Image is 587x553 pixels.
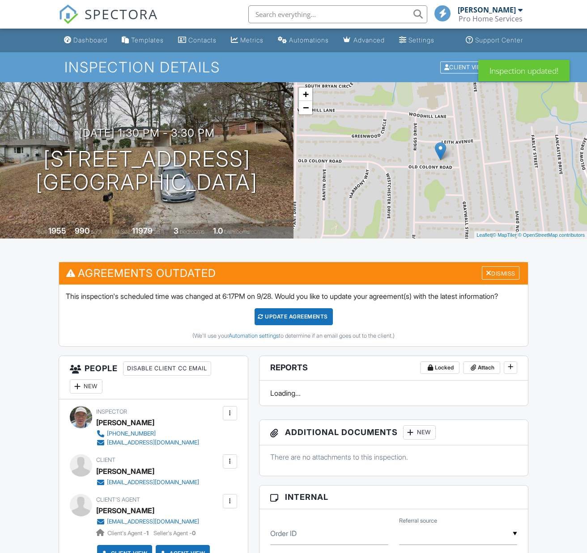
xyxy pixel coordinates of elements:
[85,4,158,23] span: SPECTORA
[408,36,434,44] div: Settings
[153,530,196,536] span: Seller's Agent -
[112,228,131,235] span: Lot Size
[240,36,264,44] div: Metrics
[107,439,199,446] div: [EMAIL_ADDRESS][DOMAIN_NAME]
[107,518,199,525] div: [EMAIL_ADDRESS][DOMAIN_NAME]
[146,530,149,536] strong: 1
[107,479,199,486] div: [EMAIL_ADDRESS][DOMAIN_NAME]
[482,266,519,280] div: Dismiss
[462,32,527,49] a: Support Center
[96,478,199,487] a: [EMAIL_ADDRESS][DOMAIN_NAME]
[458,5,516,14] div: [PERSON_NAME]
[123,361,211,376] div: Disable Client CC Email
[478,60,570,81] div: Inspection updated!
[96,504,154,517] a: [PERSON_NAME]
[96,517,199,526] a: [EMAIL_ADDRESS][DOMAIN_NAME]
[96,429,199,438] a: [PHONE_NUMBER]
[270,528,297,538] label: Order ID
[459,14,523,23] div: Pro Home Services
[59,12,158,31] a: SPECTORA
[174,32,220,49] a: Contacts
[60,32,111,49] a: Dashboard
[259,420,528,445] h3: Additional Documents
[493,232,517,238] a: © MapTiler
[440,61,490,73] div: Client View
[255,308,333,325] div: Update Agreements
[188,36,217,44] div: Contacts
[399,517,437,525] label: Referral source
[96,408,127,415] span: Inspector
[59,4,78,24] img: The Best Home Inspection Software - Spectora
[59,285,528,346] div: This inspection's scheduled time was changed at 6:17PM on 9/28. Would you like to update your agr...
[96,465,154,478] div: [PERSON_NAME]
[66,332,521,339] div: (We'll use your to determine if an email goes out to the client.)
[475,36,523,44] div: Support Center
[73,36,107,44] div: Dashboard
[174,226,179,235] div: 3
[91,228,103,235] span: sq. ft.
[107,530,150,536] span: Client's Agent -
[518,232,585,238] a: © OpenStreetMap contributors
[131,36,164,44] div: Templates
[96,438,199,447] a: [EMAIL_ADDRESS][DOMAIN_NAME]
[476,232,491,238] a: Leaflet
[59,356,247,399] h3: People
[70,379,102,394] div: New
[340,32,388,49] a: Advanced
[96,457,115,463] span: Client
[154,228,165,235] span: sq.ft.
[439,63,492,70] a: Client View
[107,430,156,437] div: [PHONE_NUMBER]
[259,486,528,509] h3: Internal
[474,231,587,239] div: |
[75,226,89,235] div: 990
[274,32,332,49] a: Automations (Basic)
[289,36,329,44] div: Automations
[37,228,47,235] span: Built
[180,228,204,235] span: bedrooms
[132,226,153,235] div: 11979
[79,127,215,139] h3: [DATE] 1:30 pm - 3:30 pm
[118,32,167,49] a: Templates
[96,496,140,503] span: Client's Agent
[353,36,385,44] div: Advanced
[396,32,438,49] a: Settings
[96,416,154,429] div: [PERSON_NAME]
[299,88,312,101] a: Zoom in
[192,530,196,536] strong: 0
[48,226,66,235] div: 1955
[64,59,523,75] h1: Inspection Details
[270,452,517,462] p: There are no attachments to this inspection.
[213,226,223,235] div: 1.0
[229,332,279,339] a: Automation settings
[227,32,267,49] a: Metrics
[59,262,528,284] h3: Agreements Outdated
[36,147,258,195] h1: [STREET_ADDRESS] [GEOGRAPHIC_DATA]
[299,101,312,114] a: Zoom out
[248,5,427,23] input: Search everything...
[403,425,436,440] div: New
[224,228,250,235] span: bathrooms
